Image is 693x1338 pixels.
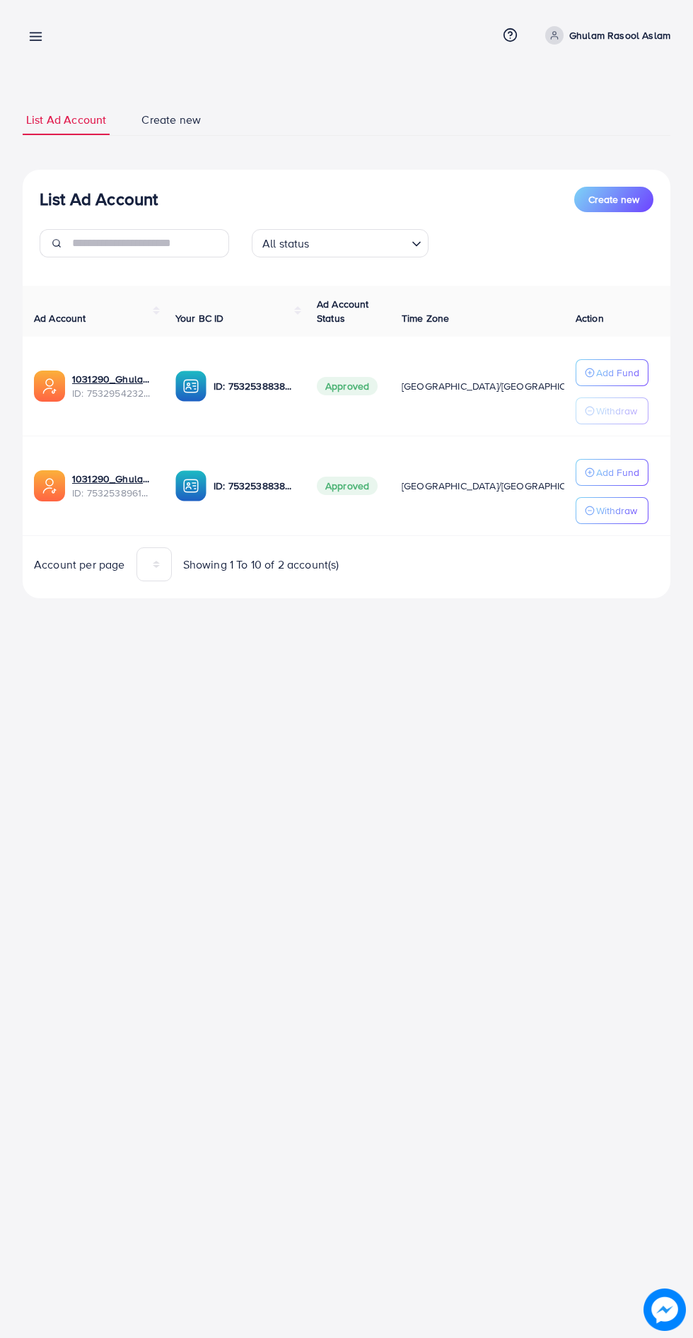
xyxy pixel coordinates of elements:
[175,470,206,501] img: ic-ba-acc.ded83a64.svg
[72,486,153,500] span: ID: 7532538961244635153
[214,378,294,395] p: ID: 7532538838637019152
[317,297,369,325] span: Ad Account Status
[26,112,106,128] span: List Ad Account
[569,27,670,44] p: Ghulam Rasool Aslam
[34,470,65,501] img: ic-ads-acc.e4c84228.svg
[540,26,670,45] a: Ghulam Rasool Aslam
[175,371,206,402] img: ic-ba-acc.ded83a64.svg
[34,311,86,325] span: Ad Account
[596,502,637,519] p: Withdraw
[317,377,378,395] span: Approved
[72,372,153,401] div: <span class='underline'>1031290_Ghulam Rasool Aslam 2_1753902599199</span></br>7532954232266326017
[317,477,378,495] span: Approved
[576,497,648,524] button: Withdraw
[576,359,648,386] button: Add Fund
[72,386,153,400] span: ID: 7532954232266326017
[402,379,598,393] span: [GEOGRAPHIC_DATA]/[GEOGRAPHIC_DATA]
[214,477,294,494] p: ID: 7532538838637019152
[588,192,639,206] span: Create new
[576,459,648,486] button: Add Fund
[175,311,224,325] span: Your BC ID
[596,402,637,419] p: Withdraw
[574,187,653,212] button: Create new
[576,397,648,424] button: Withdraw
[402,479,598,493] span: [GEOGRAPHIC_DATA]/[GEOGRAPHIC_DATA]
[576,311,604,325] span: Action
[596,464,639,481] p: Add Fund
[314,231,406,254] input: Search for option
[40,189,158,209] h3: List Ad Account
[141,112,201,128] span: Create new
[34,371,65,402] img: ic-ads-acc.e4c84228.svg
[72,472,153,486] a: 1031290_Ghulam Rasool Aslam_1753805901568
[183,557,339,573] span: Showing 1 To 10 of 2 account(s)
[34,557,125,573] span: Account per page
[72,472,153,501] div: <span class='underline'>1031290_Ghulam Rasool Aslam_1753805901568</span></br>7532538961244635153
[252,229,429,257] div: Search for option
[596,364,639,381] p: Add Fund
[260,233,313,254] span: All status
[402,311,449,325] span: Time Zone
[72,372,153,386] a: 1031290_Ghulam Rasool Aslam 2_1753902599199
[643,1288,686,1331] img: image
